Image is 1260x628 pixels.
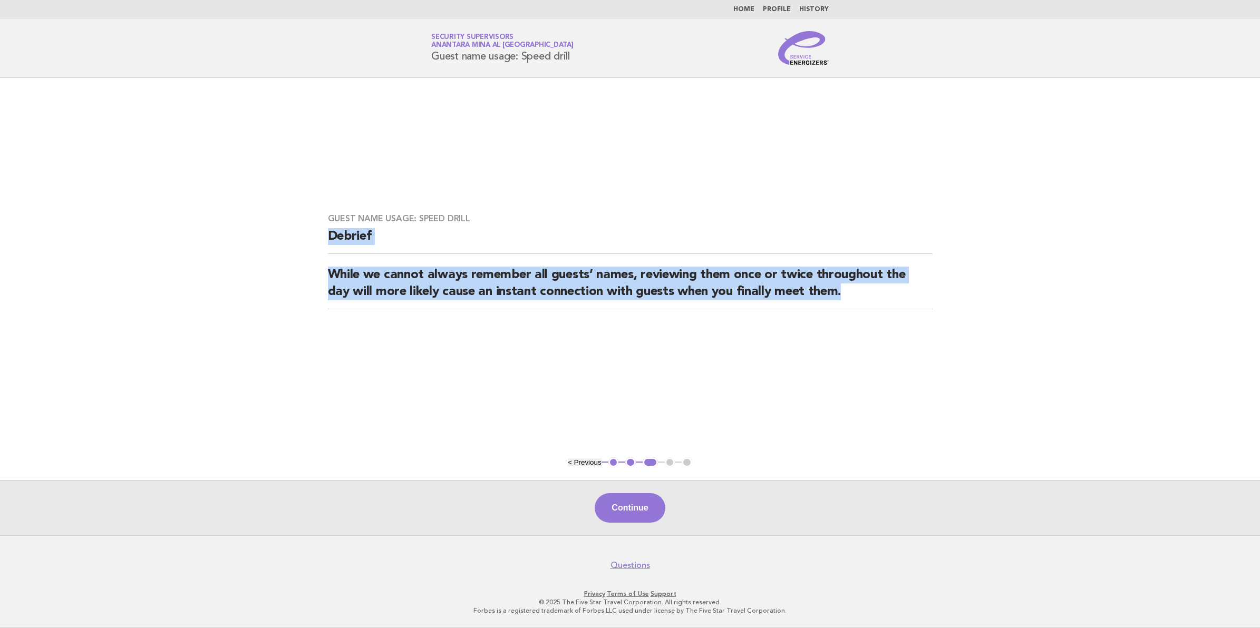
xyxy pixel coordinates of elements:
a: Security SupervisorsAnantara Mina al [GEOGRAPHIC_DATA] [431,34,574,48]
button: Continue [595,493,665,523]
a: Questions [610,560,650,571]
a: Profile [763,6,791,13]
h2: While we cannot always remember all guests’ names, reviewing them once or twice throughout the da... [328,267,933,309]
button: 2 [625,457,636,468]
span: Anantara Mina al [GEOGRAPHIC_DATA] [431,42,574,49]
a: Terms of Use [607,590,649,597]
a: Home [733,6,754,13]
p: · · [307,590,953,598]
h2: Debrief [328,228,933,254]
button: < Previous [568,458,601,466]
button: 3 [643,457,658,468]
button: 1 [608,457,619,468]
h1: Guest name usage: Speed drill [431,34,574,62]
p: © 2025 The Five Star Travel Corporation. All rights reserved. [307,598,953,606]
img: Service Energizers [778,31,829,65]
a: Privacy [584,590,605,597]
p: Forbes is a registered trademark of Forbes LLC used under license by The Five Star Travel Corpora... [307,606,953,615]
h3: Guest name usage: Speed drill [328,213,933,224]
a: Support [651,590,676,597]
a: History [799,6,829,13]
